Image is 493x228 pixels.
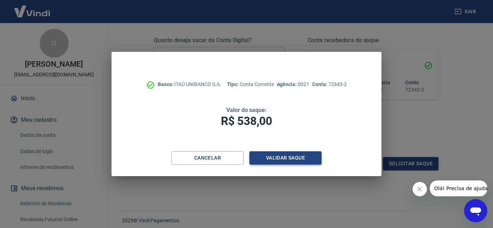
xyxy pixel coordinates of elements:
span: Conta: [312,81,328,87]
span: Tipo: [227,81,240,87]
p: 0021 [277,81,309,88]
button: Validar saque [249,151,322,165]
p: Conta Corrente [227,81,274,88]
span: Olá! Precisa de ajuda? [4,5,61,11]
span: Valor do saque: [226,107,267,113]
button: Cancelar [171,151,244,165]
iframe: Fechar mensagem [413,182,427,196]
span: R$ 538,00 [221,114,272,128]
iframe: Mensagem da empresa [430,180,487,196]
iframe: Botão para abrir a janela de mensagens [464,199,487,222]
p: ITAÚ UNIBANCO S.A. [158,81,221,88]
p: 72343-2 [312,81,347,88]
span: Agência: [277,81,298,87]
span: Banco: [158,81,175,87]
